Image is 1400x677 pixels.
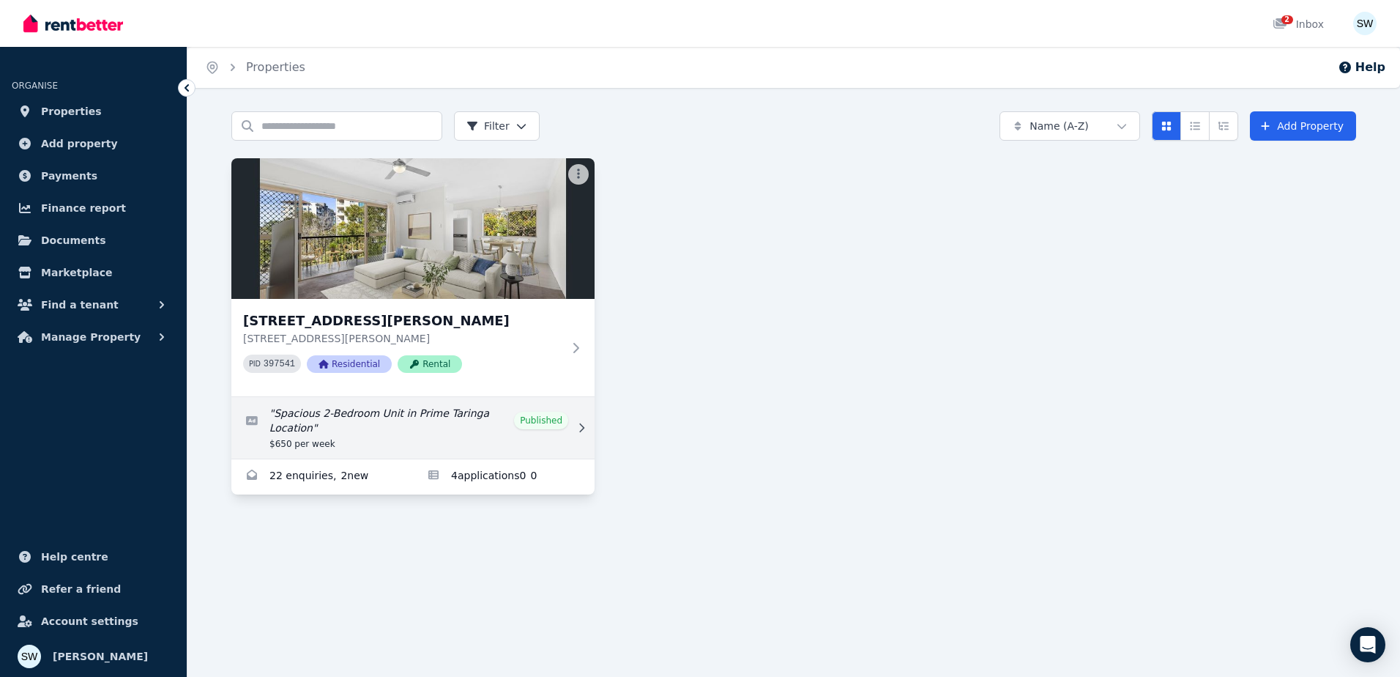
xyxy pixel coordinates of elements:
a: Edit listing: Spacious 2-Bedroom Unit in Prime Taringa Location [231,397,595,459]
code: 397541 [264,359,295,369]
a: Account settings [12,607,175,636]
button: Find a tenant [12,290,175,319]
small: PID [249,360,261,368]
span: Finance report [41,199,126,217]
span: Rental [398,355,462,373]
span: [PERSON_NAME] [53,648,148,665]
span: Residential [307,355,392,373]
span: Add property [41,135,118,152]
a: Enquiries for Unit 8/162 Swann Rd, Taringa [231,459,413,495]
button: Filter [454,111,540,141]
a: Refer a friend [12,574,175,604]
a: Applications for Unit 8/162 Swann Rd, Taringa [413,459,595,495]
span: Help centre [41,548,108,566]
span: Properties [41,103,102,120]
div: Open Intercom Messenger [1350,627,1385,662]
span: Find a tenant [41,296,119,314]
a: Add Property [1250,111,1356,141]
button: Name (A-Z) [999,111,1140,141]
a: Payments [12,161,175,190]
button: Compact list view [1180,111,1210,141]
span: Refer a friend [41,580,121,598]
a: Help centre [12,542,175,571]
button: Expanded list view [1209,111,1238,141]
img: Unit 8/162 Swann Rd, Taringa [231,158,595,299]
span: Filter [466,119,510,133]
span: 2 [1281,15,1293,24]
button: Manage Property [12,322,175,352]
img: Sam Watson [18,645,41,668]
h3: [STREET_ADDRESS][PERSON_NAME] [243,311,562,331]
a: Properties [246,60,305,74]
p: [STREET_ADDRESS][PERSON_NAME] [243,331,562,346]
div: View options [1152,111,1238,141]
a: Properties [12,97,175,126]
span: ORGANISE [12,81,58,91]
button: More options [568,164,589,185]
a: Unit 8/162 Swann Rd, Taringa[STREET_ADDRESS][PERSON_NAME][STREET_ADDRESS][PERSON_NAME]PID 397541R... [231,158,595,396]
div: Inbox [1273,17,1324,32]
button: Help [1338,59,1385,76]
img: RentBetter [23,12,123,34]
span: Manage Property [41,328,141,346]
span: Marketplace [41,264,112,281]
span: Account settings [41,613,138,630]
a: Add property [12,129,175,158]
span: Documents [41,232,106,249]
a: Documents [12,226,175,255]
span: Payments [41,167,97,185]
nav: Breadcrumb [187,47,323,88]
img: Sam Watson [1353,12,1377,35]
button: Card view [1152,111,1181,141]
a: Marketplace [12,258,175,287]
span: Name (A-Z) [1029,119,1089,133]
a: Finance report [12,193,175,223]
